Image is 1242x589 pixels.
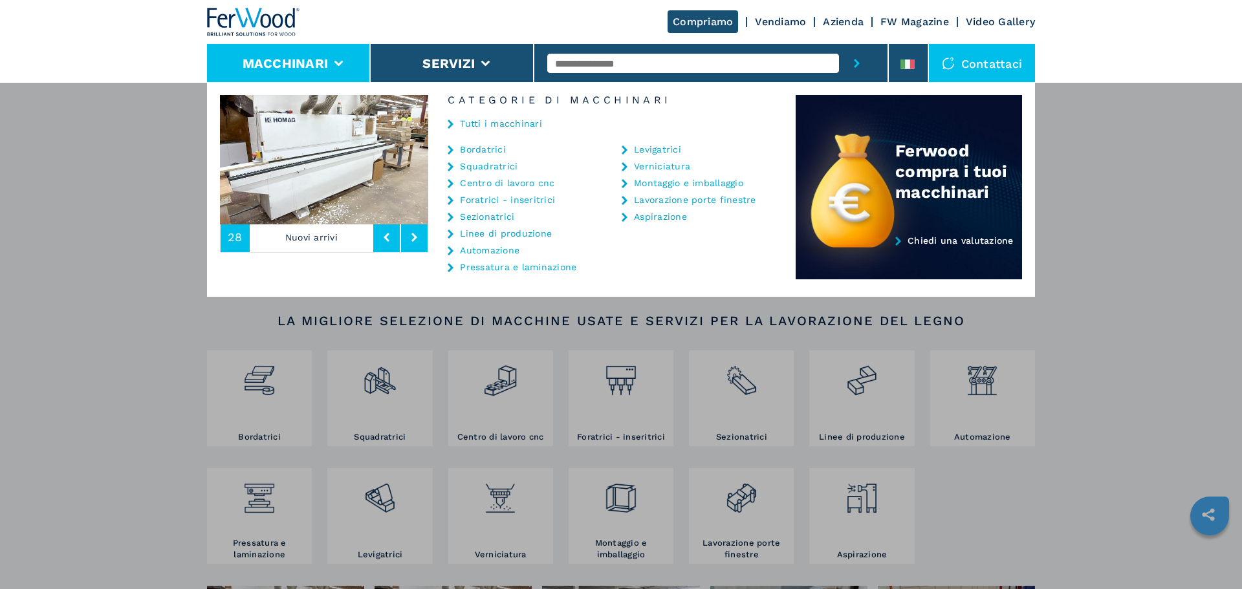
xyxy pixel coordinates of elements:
[243,56,329,71] button: Macchinari
[823,16,864,28] a: Azienda
[422,56,475,71] button: Servizi
[634,145,681,154] a: Levigatrici
[207,8,300,36] img: Ferwood
[839,44,875,83] button: submit-button
[460,119,542,128] a: Tutti i macchinari
[755,16,806,28] a: Vendiamo
[220,95,428,224] img: image
[634,195,756,204] a: Lavorazione porte finestre
[460,162,517,171] a: Squadratrici
[428,95,637,224] img: image
[460,229,552,238] a: Linee di produzione
[460,195,555,204] a: Foratrici - inseritrici
[460,178,554,187] a: Centro di lavoro cnc
[428,95,796,105] h6: Categorie di Macchinari
[929,44,1036,83] div: Contattaci
[634,212,687,221] a: Aspirazione
[796,235,1022,280] a: Chiedi una valutazione
[634,162,690,171] a: Verniciatura
[966,16,1035,28] a: Video Gallery
[634,178,743,187] a: Montaggio e imballaggio
[668,10,738,33] a: Compriamo
[460,145,506,154] a: Bordatrici
[460,262,576,272] a: Pressatura e laminazione
[880,16,949,28] a: FW Magazine
[460,246,519,255] a: Automazione
[895,140,1022,202] div: Ferwood compra i tuoi macchinari
[250,222,374,252] p: Nuovi arrivi
[942,57,955,70] img: Contattaci
[228,231,243,243] span: 28
[460,212,514,221] a: Sezionatrici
